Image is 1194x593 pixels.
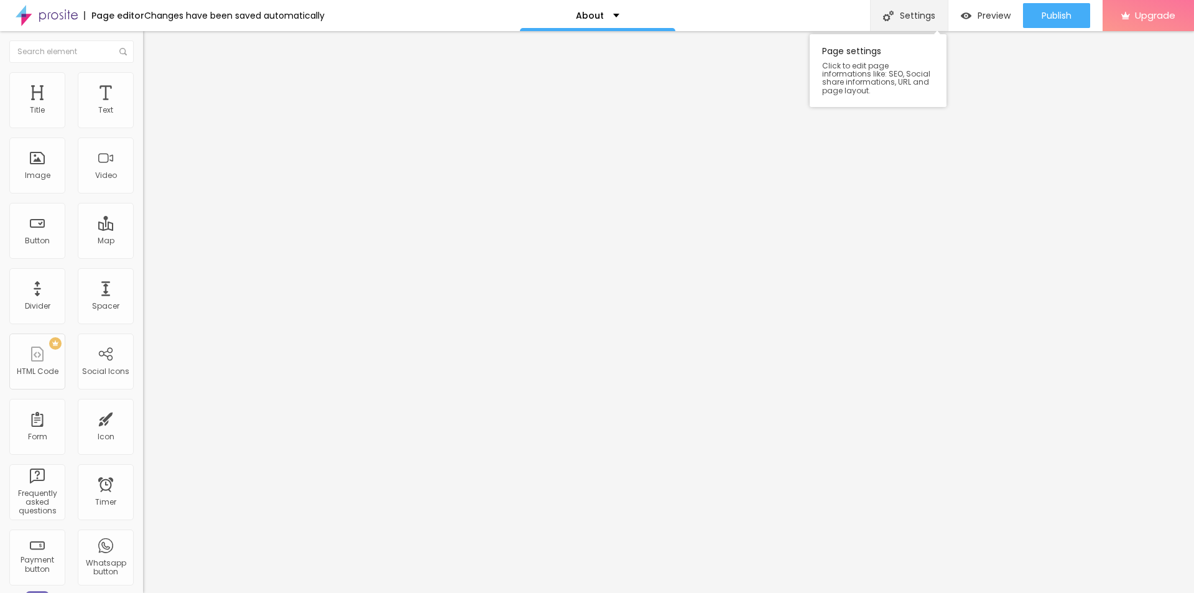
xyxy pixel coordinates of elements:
div: Payment button [12,556,62,574]
div: Whatsapp button [81,559,130,577]
span: Preview [978,11,1011,21]
div: Map [98,236,114,245]
div: Changes have been saved automatically [144,11,325,20]
button: Preview [948,3,1023,28]
div: Text [98,106,113,114]
span: Click to edit page informations like: SEO, Social share informations, URL and page layout. [822,62,934,95]
span: Publish [1042,11,1071,21]
div: Title [30,106,45,114]
button: Publish [1023,3,1090,28]
p: About [576,11,604,20]
div: Timer [95,498,116,507]
div: Icon [98,432,114,441]
span: Upgrade [1135,10,1175,21]
div: Page settings [810,34,946,107]
div: Form [28,432,47,441]
div: Social Icons [82,367,129,376]
div: Divider [25,302,50,311]
div: Video [95,171,117,180]
img: Icone [883,11,894,21]
div: HTML Code [17,367,58,376]
div: Frequently asked questions [12,489,62,516]
img: view-1.svg [961,11,971,21]
div: Spacer [92,302,119,311]
iframe: Editor [143,31,1194,593]
div: Button [25,236,50,245]
div: Page editor [84,11,144,20]
input: Search element [9,40,134,63]
div: Image [25,171,50,180]
img: Icone [119,48,127,55]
